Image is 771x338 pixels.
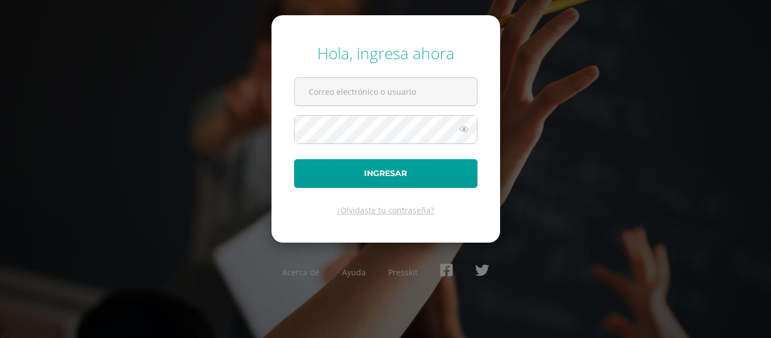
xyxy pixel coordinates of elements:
[342,267,366,278] a: Ayuda
[294,159,478,188] button: Ingresar
[337,205,434,216] a: ¿Olvidaste tu contraseña?
[295,78,477,106] input: Correo electrónico o usuario
[294,42,478,64] div: Hola, ingresa ahora
[388,267,418,278] a: Presskit
[282,267,319,278] a: Acerca de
